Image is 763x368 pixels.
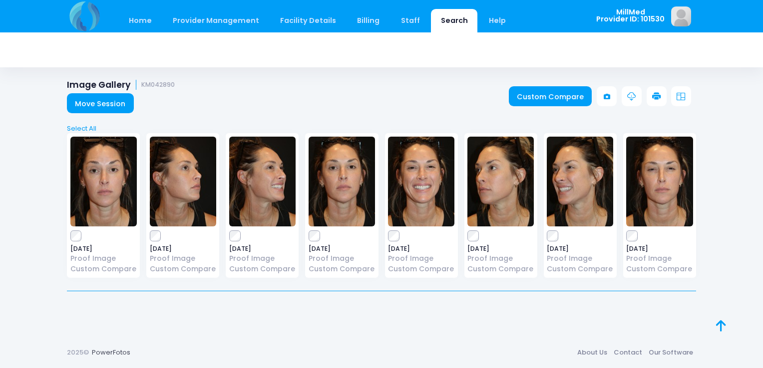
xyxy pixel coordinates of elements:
img: image [309,137,375,226]
img: image [229,137,296,226]
img: image [547,137,613,226]
a: Custom Compare [70,264,137,274]
img: image [671,6,691,26]
a: Home [119,9,161,32]
span: [DATE] [467,246,534,252]
a: Custom Compare [547,264,613,274]
a: Proof Image [626,253,693,264]
a: Custom Compare [150,264,216,274]
a: PowerFotos [92,348,130,357]
span: [DATE] [229,246,296,252]
a: Proof Image [547,253,613,264]
a: Proof Image [229,253,296,264]
span: 2025© [67,348,89,357]
a: Select All [64,124,700,134]
a: About Us [574,344,610,362]
a: Proof Image [150,253,216,264]
a: Staff [391,9,429,32]
a: Provider Management [163,9,269,32]
a: Our Software [645,344,696,362]
a: Proof Image [467,253,534,264]
a: Move Session [67,93,134,113]
span: [DATE] [547,246,613,252]
small: KM042890 [141,81,175,89]
a: Custom Compare [229,264,296,274]
span: [DATE] [150,246,216,252]
a: Custom Compare [626,264,693,274]
a: Proof Image [309,253,375,264]
a: Proof Image [70,253,137,264]
span: MillMed Provider ID: 101530 [596,8,665,23]
img: image [388,137,454,226]
img: image [467,137,534,226]
a: Contact [610,344,645,362]
span: [DATE] [388,246,454,252]
span: [DATE] [626,246,693,252]
a: Billing [348,9,389,32]
a: Custom Compare [467,264,534,274]
img: image [150,137,216,226]
a: Search [431,9,477,32]
a: Custom Compare [309,264,375,274]
a: Custom Compare [509,86,592,106]
a: Custom Compare [388,264,454,274]
a: Proof Image [388,253,454,264]
a: Facility Details [271,9,346,32]
span: [DATE] [309,246,375,252]
h1: Image Gallery [67,80,175,90]
span: [DATE] [70,246,137,252]
a: Help [479,9,516,32]
img: image [626,137,693,226]
img: image [70,137,137,226]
